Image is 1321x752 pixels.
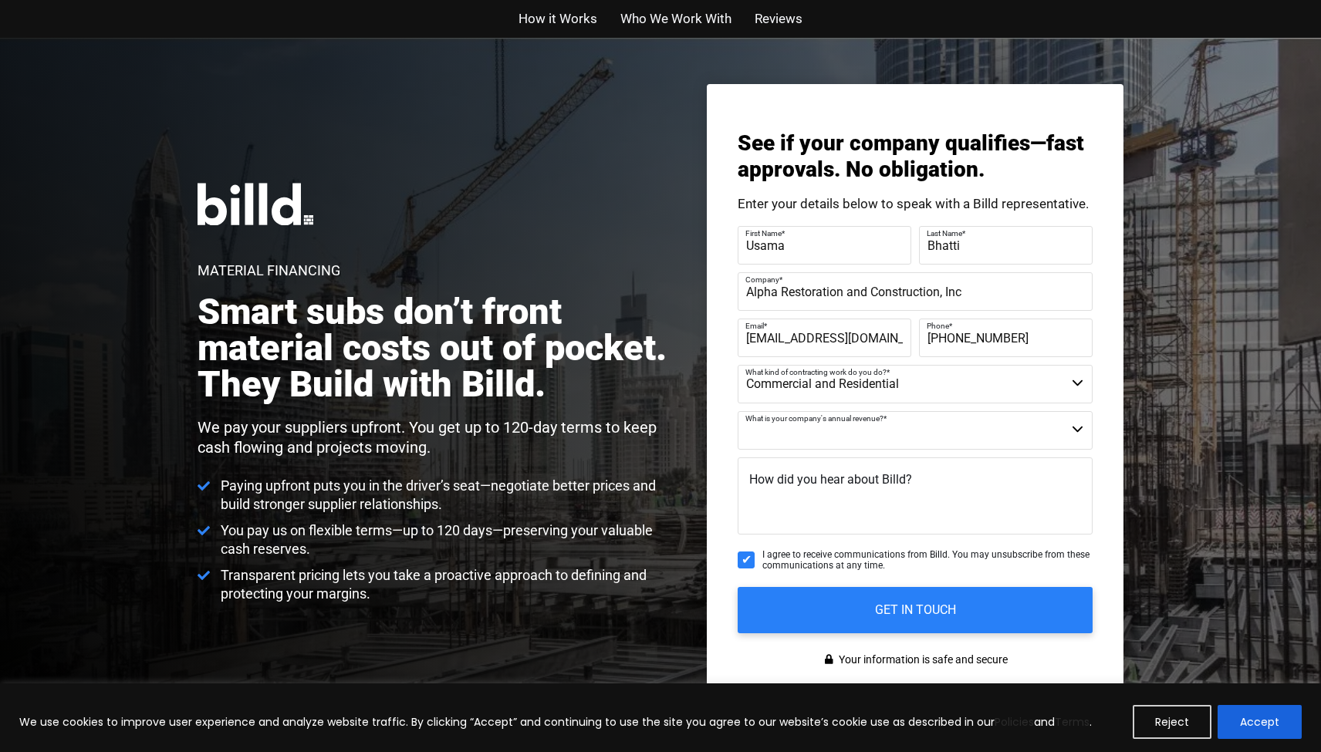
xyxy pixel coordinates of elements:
span: Email [745,322,764,330]
a: Policies [995,714,1034,730]
span: Paying upfront puts you in the driver’s seat—negotiate better prices and build stronger supplier ... [217,477,677,514]
button: Accept [1218,705,1302,739]
span: First Name [745,229,782,238]
span: Phone [927,322,949,330]
span: Company [745,275,779,284]
p: Enter your details below to speak with a Billd representative. [738,197,1093,211]
h2: Smart subs don’t front material costs out of pocket. They Build with Billd. [198,293,677,402]
input: I agree to receive communications from Billd. You may unsubscribe from these communications at an... [738,551,755,568]
h1: Material Financing [198,264,340,278]
a: Terms [1055,714,1090,730]
a: Reviews [755,8,802,30]
a: How it Works [519,8,597,30]
a: Who We Work With [620,8,731,30]
span: How did you hear about Billd? [749,472,912,487]
input: GET IN TOUCH [738,587,1093,633]
h3: See if your company qualifies—fast approvals. No obligation. [738,130,1093,182]
p: We use cookies to improve user experience and analyze website traffic. By clicking “Accept” and c... [19,713,1092,731]
span: You pay us on flexible terms—up to 120 days—preserving your valuable cash reserves. [217,521,677,558]
span: Transparent pricing lets you take a proactive approach to defining and protecting your margins. [217,566,677,603]
button: Reject [1133,705,1211,739]
span: I agree to receive communications from Billd. You may unsubscribe from these communications at an... [762,549,1093,572]
span: Your information is safe and secure [835,649,1008,671]
span: Last Name [927,229,962,238]
p: We pay your suppliers upfront. You get up to 120-day terms to keep cash flowing and projects moving. [198,417,677,457]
